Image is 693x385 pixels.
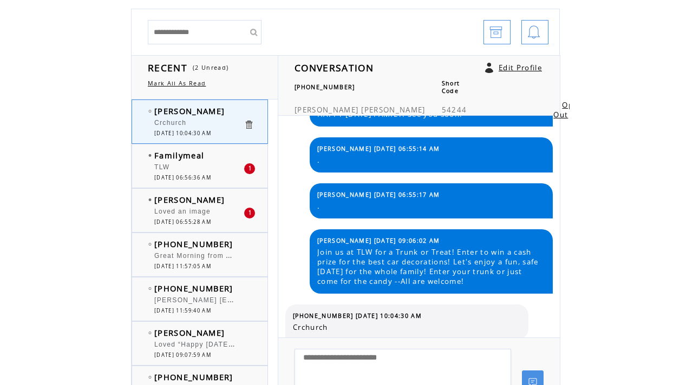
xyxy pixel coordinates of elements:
span: [PERSON_NAME] [EMAIL_ADDRESS][DOMAIN_NAME] [154,294,350,304]
span: . [317,155,545,165]
img: bulletEmpty.png [148,376,152,379]
a: Edit Profile [499,63,542,72]
div: 1 [244,163,255,174]
span: Short Code [442,79,460,95]
div: 1 [244,208,255,218]
span: Join us at TLW for a Trunk or Treat! Enter to win a cash prize for the best car decorations! Let'... [317,247,545,286]
a: Mark All As Read [148,79,206,87]
span: [PHONE_NUMBER] [154,283,233,294]
a: Opt Out [553,100,577,120]
img: archive.png [489,21,502,45]
img: bulletEmpty.png [148,243,152,245]
span: [DATE] 10:04:30 AM [154,130,211,137]
input: Submit [245,20,261,44]
span: [PERSON_NAME] [154,327,225,338]
span: Crchurch [154,119,186,127]
span: . [317,201,545,211]
span: [PERSON_NAME] [154,105,225,116]
span: [PERSON_NAME] [DATE] 06:55:14 AM [317,145,440,152]
span: [PHONE_NUMBER] [DATE] 10:04:30 AM [293,312,422,320]
span: RECENT [148,61,187,74]
span: [PHONE_NUMBER] [154,238,233,249]
span: (2 Unread) [193,64,228,71]
span: Loved an image [154,208,211,215]
span: [DATE] 11:57:05 AM [154,263,211,270]
span: CONVERSATION [295,61,374,74]
span: [PERSON_NAME] [361,105,425,115]
span: [PERSON_NAME] [DATE] 09:06:02 AM [317,237,440,244]
img: bulletEmpty.png [148,110,152,112]
span: Crchurch [293,322,520,332]
span: Familymeal [154,150,204,161]
span: [DATE] 11:59:40 AM [154,307,211,314]
span: [PERSON_NAME] [295,105,358,115]
img: bulletEmpty.png [148,287,152,290]
a: Click to delete these messgaes [244,120,254,130]
span: [PERSON_NAME] [DATE] 06:55:17 AM [317,191,440,198]
span: 54244 [442,105,467,115]
a: Click to edit user profile [485,63,493,73]
span: Great Morning from TLW! Please share your name and email to receive our formal welcome as a membe... [154,249,637,260]
img: bell.png [527,21,540,45]
span: [DATE] 06:55:28 AM [154,218,211,225]
span: [PHONE_NUMBER] [154,371,233,382]
img: bulletFull.png [148,198,152,201]
span: [DATE] 06:56:36 AM [154,174,211,181]
span: TLW [154,163,169,171]
span: Loved “Happy [DATE] TLW! You're in for a treat [DATE]! See you soon in the house for an awesome W... [154,338,633,349]
img: bulletEmpty.png [148,331,152,334]
span: [DATE] 09:07:59 AM [154,351,211,359]
span: [PERSON_NAME] [154,194,225,205]
img: bulletFull.png [148,154,152,157]
span: [PHONE_NUMBER] [295,83,355,91]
